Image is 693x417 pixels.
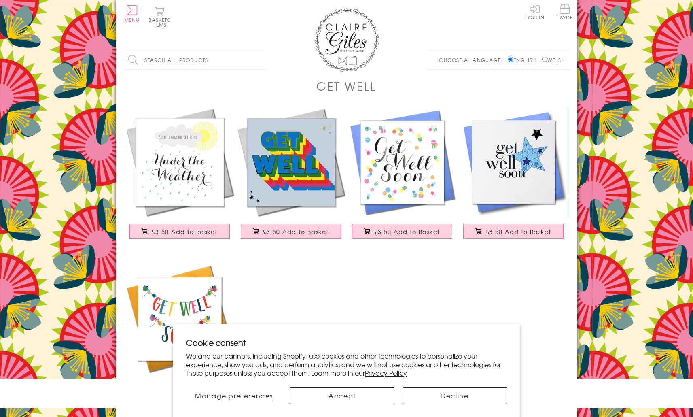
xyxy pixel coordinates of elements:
[508,57,513,62] input: English
[556,4,573,21] a: Trade
[124,263,235,374] img: Get Well Card, Banner, Get Well Soon, Embellished with colourful pompoms
[124,263,235,404] a: Get Well Card, Banner, Get Well Soon, Embellished with colourful pompoms £3.75 Add to Basket
[485,228,551,236] span: £3.50 Add to Basket
[439,56,507,64] p: Choose a language:
[235,106,347,218] img: Get Well Card, Rainbow block letters and stars, with gold foil
[124,16,140,23] span: Menu
[152,16,171,28] span: 0 items
[542,56,565,64] label: Welsh
[347,106,458,247] a: Get Well Card, Pills, Get Well Soon £3.50 Add to Basket
[186,352,507,377] p: We and our partners, including Shopify, use cookies and other technologies to personalize your ex...
[124,106,235,247] a: Get Well Card, Sunshine and Clouds, Sorry to hear you're Under the Weather £3.50 Add to Basket
[124,51,266,69] input: Search all products
[316,78,377,94] h1: Get Well
[525,4,545,20] a: Log In
[129,224,230,239] button: £3.50 Add to Basket
[152,228,218,236] span: £3.50 Add to Basket
[314,8,379,72] img: Claire Giles Greetings Cards
[347,106,458,218] img: Get Well Card, Pills, Get Well Soon
[352,224,452,239] button: £3.50 Add to Basket
[148,6,171,27] button: Basket0 items
[365,368,407,378] a: Privacy Policy
[241,224,341,239] button: £3.50 Add to Basket
[124,5,140,22] button: Menu
[235,106,347,247] a: Get Well Card, Rainbow block letters and stars, with gold foil £3.50 Add to Basket
[290,387,394,404] button: Accept
[195,391,273,400] span: Manage preferences
[186,337,507,348] h2: Cookie consent
[458,106,569,247] a: Get Well Card, Blue Star, Get Well Soon, Embellished with a shiny padded star £3.50 Add to Basket
[403,387,507,404] button: Decline
[186,387,282,404] button: Manage preferences
[374,228,440,236] span: £3.50 Add to Basket
[463,224,564,239] button: £3.50 Add to Basket
[258,51,266,69] input: Search
[458,106,569,218] img: Get Well Card, Blue Star, Get Well Soon, Embellished with a shiny padded star
[556,4,573,20] span: Trade
[542,57,547,62] input: Welsh
[508,56,540,64] label: English
[124,106,235,218] img: Get Well Card, Sunshine and Clouds, Sorry to hear you're Under the Weather
[263,228,329,236] span: £3.50 Add to Basket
